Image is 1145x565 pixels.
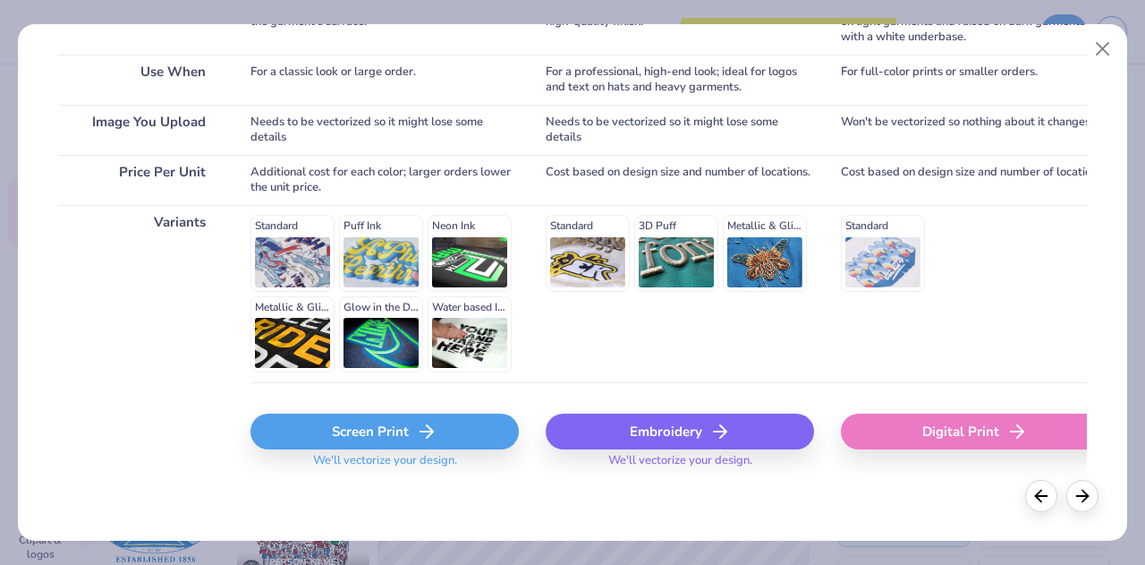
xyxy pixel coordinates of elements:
div: Needs to be vectorized so it might lose some details [546,105,814,155]
div: Cost based on design size and number of locations. [841,155,1109,205]
span: We'll vectorize your design. [306,453,464,479]
div: Price Per Unit [58,155,224,205]
div: Image You Upload [58,105,224,155]
div: Digital Print [841,414,1109,449]
div: Variants [58,205,224,382]
div: For a classic look or large order. [250,55,519,105]
div: Cost based on design size and number of locations. [546,155,814,205]
div: For full-color prints or smaller orders. [841,55,1109,105]
div: Use When [58,55,224,105]
div: Screen Print [250,414,519,449]
div: Won't be vectorized so nothing about it changes [841,105,1109,155]
div: Additional cost for each color; larger orders lower the unit price. [250,155,519,205]
span: We'll vectorize your design. [601,453,759,479]
div: Needs to be vectorized so it might lose some details [250,105,519,155]
div: For a professional, high-end look; ideal for logos and text on hats and heavy garments. [546,55,814,105]
div: Embroidery [546,414,814,449]
button: Close [1086,32,1120,66]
